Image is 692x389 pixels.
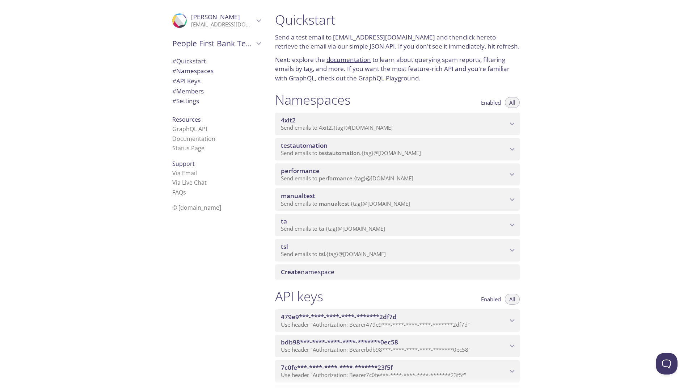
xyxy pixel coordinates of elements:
span: Send emails to . {tag} @[DOMAIN_NAME] [281,200,410,207]
span: tsl [281,242,288,251]
span: Send emails to . {tag} @[DOMAIN_NAME] [281,149,421,156]
div: Members [166,86,266,96]
div: testautomation namespace [275,138,520,160]
span: # [172,77,176,85]
a: GraphQL Playground [358,74,419,82]
a: documentation [326,55,371,64]
div: 4xit2 namespace [275,113,520,135]
span: Send emails to . {tag} @[DOMAIN_NAME] [281,175,413,182]
div: Quickstart [166,56,266,66]
div: Nikhila Thalloji Thalloji [166,9,266,33]
div: manualtest namespace [275,188,520,211]
span: [PERSON_NAME] [191,13,240,21]
button: All [505,97,520,108]
p: [EMAIL_ADDRESS][DOMAIN_NAME] [191,21,254,28]
h1: Quickstart [275,12,520,28]
span: namespace [281,268,334,276]
span: Quickstart [172,57,206,65]
span: Settings [172,97,199,105]
span: Send emails to . {tag} @[DOMAIN_NAME] [281,225,385,232]
span: Send emails to . {tag} @[DOMAIN_NAME] [281,250,386,258]
div: Create namespace [275,264,520,280]
a: Documentation [172,135,215,143]
a: Via Email [172,169,197,177]
div: Team Settings [166,96,266,106]
a: GraphQL API [172,125,207,133]
span: Support [172,160,195,168]
a: Status Page [172,144,204,152]
span: Members [172,87,204,95]
span: performance [281,167,320,175]
span: © [DOMAIN_NAME] [172,204,221,212]
div: ta namespace [275,214,520,236]
h1: Namespaces [275,92,351,108]
a: Via Live Chat [172,179,207,187]
a: [EMAIL_ADDRESS][DOMAIN_NAME] [333,33,435,41]
a: FAQ [172,188,186,196]
span: ta [319,225,324,232]
span: # [172,87,176,95]
a: click here [463,33,490,41]
span: Send emails to . {tag} @[DOMAIN_NAME] [281,124,393,131]
span: manualtest [319,200,349,207]
span: # [172,57,176,65]
span: testautomation [281,141,328,150]
div: performance namespace [275,163,520,186]
button: Enabled [477,294,505,305]
button: Enabled [477,97,505,108]
iframe: Help Scout Beacon - Open [656,353,678,375]
span: People First Bank Testing Services [172,38,254,49]
p: Send a test email to and then to retrieve the email via our simple JSON API. If you don't see it ... [275,33,520,51]
span: Create [281,268,301,276]
span: 4xit2 [319,124,332,131]
div: People First Bank Testing Services [166,34,266,53]
p: Next: explore the to learn about querying spam reports, filtering emails by tag, and more. If you... [275,55,520,83]
span: testautomation [319,149,360,156]
div: API Keys [166,76,266,86]
span: performance [319,175,353,182]
h1: API keys [275,288,323,305]
span: Namespaces [172,67,214,75]
span: # [172,97,176,105]
span: # [172,67,176,75]
div: tsl namespace [275,239,520,262]
button: All [505,294,520,305]
span: API Keys [172,77,201,85]
div: Namespaces [166,66,266,76]
span: ta [281,217,287,225]
span: manualtest [281,192,315,200]
span: s [183,188,186,196]
span: tsl [319,250,325,258]
span: 4xit2 [281,116,296,124]
span: Resources [172,116,201,124]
